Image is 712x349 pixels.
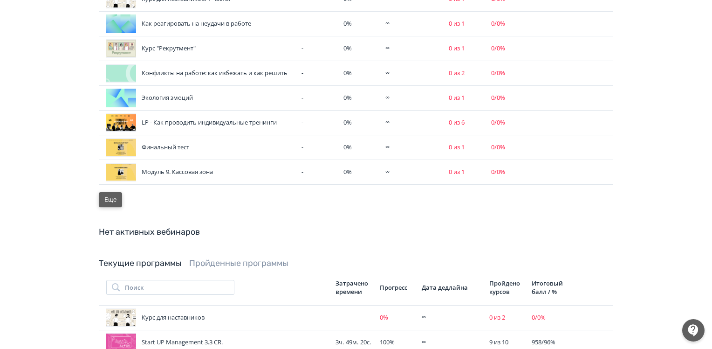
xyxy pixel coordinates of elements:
div: ∞ [385,93,441,103]
div: - [301,93,336,103]
div: Прогресс [380,283,414,292]
span: 3ч. [335,338,344,346]
div: Экология эмоций [106,89,294,107]
div: Курс для наставников [106,308,328,327]
div: - [301,44,336,53]
span: 0 % [343,93,352,102]
button: Еще [99,192,122,207]
span: 0 из 1 [449,44,465,52]
span: 0 / 0 % [491,118,505,126]
span: 0 из 1 [449,93,465,102]
span: 0 % [343,19,352,28]
div: - [301,143,336,152]
div: ∞ [385,143,441,152]
div: ∞ [385,118,441,127]
div: Модуль 9. Кассовая зона [106,163,294,181]
span: 0 / 0 % [491,44,505,52]
div: Пройдено курсов [489,279,525,296]
div: Финальный тест [106,138,294,157]
div: Затрачено времени [335,279,372,296]
span: 0 % [343,143,352,151]
div: - [301,168,336,177]
div: - [301,69,336,78]
span: 9 из 10 [489,338,508,346]
div: ∞ [422,313,482,322]
div: - [301,118,336,127]
span: 0 % [343,69,352,77]
span: 0 % [343,118,352,126]
span: 0 из 2 [489,313,505,321]
span: 100 % [380,338,395,346]
div: ∞ [385,69,441,78]
span: 0 % [380,313,388,321]
span: 0 из 1 [449,19,465,28]
span: 0 из 1 [449,168,465,176]
a: Пройденные программы [189,258,288,268]
span: 0 / 0 % [491,93,505,102]
div: LP - Как проводить индивидуальные тренинги [106,113,294,132]
span: 0 / 0 % [491,19,505,28]
span: 49м. [346,338,358,346]
div: Как реагировать на неудачи в работе [106,14,294,33]
span: 0 / 0 % [532,313,546,321]
span: 0 из 1 [449,143,465,151]
span: 958 / 96 % [532,338,555,346]
a: Текущие программы [99,258,182,268]
div: - [301,19,336,28]
div: Нет активных вебинаров [99,226,613,238]
span: 20с. [360,338,371,346]
span: 0 из 2 [449,69,465,77]
span: 0 из 6 [449,118,465,126]
span: 0 % [343,44,352,52]
span: 0 / 0 % [491,143,505,151]
div: Дата дедлайна [422,283,482,292]
div: Курс "Рекрутмент" [106,39,294,58]
div: Итоговый балл / % [532,279,568,296]
div: ∞ [422,338,482,347]
div: Конфликты на работе: как избежать и как решить [106,64,294,83]
div: - [335,313,372,322]
span: 0 / 0 % [491,168,505,176]
div: ∞ [385,19,441,28]
span: 0 % [343,168,352,176]
div: ∞ [385,44,441,53]
div: ∞ [385,168,441,177]
span: 0 / 0 % [491,69,505,77]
